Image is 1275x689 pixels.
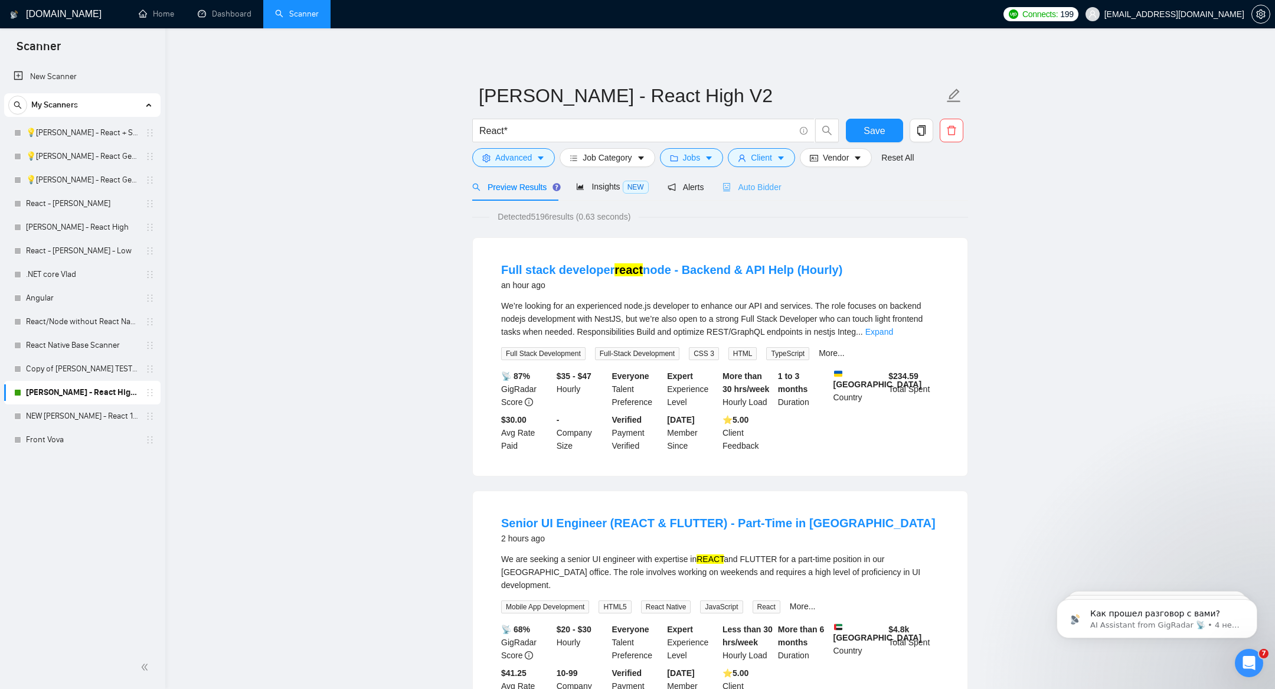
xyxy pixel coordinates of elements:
b: Verified [612,668,642,678]
a: dashboardDashboard [198,9,251,19]
div: Avg Rate Paid [499,413,554,452]
span: ... [856,327,863,337]
a: 💡[PERSON_NAME] - React General B Fun [26,168,138,192]
b: 10-99 [557,668,578,678]
b: More than 6 months [778,625,825,647]
span: NEW [623,181,649,194]
a: Reset All [881,151,914,164]
b: - [557,415,560,424]
iframe: Intercom live chat [1235,649,1263,677]
div: Experience Level [665,623,720,662]
span: search [816,125,838,136]
span: caret-down [637,154,645,162]
button: idcardVendorcaret-down [800,148,872,167]
span: We’re looking for an experienced node.js developer to enhance our API and services. The role focu... [501,301,923,337]
span: Client [751,151,772,164]
a: setting [1251,9,1270,19]
span: info-circle [525,651,533,659]
a: Copy of [PERSON_NAME] TEST - FS - React High [26,357,138,381]
span: holder [145,364,155,374]
iframe: Intercom notifications сообщение [1039,574,1275,657]
b: [GEOGRAPHIC_DATA] [833,370,922,389]
b: [GEOGRAPHIC_DATA] [833,623,922,642]
div: Talent Preference [610,370,665,409]
span: Scanner [7,38,70,63]
div: Client Feedback [720,413,776,452]
span: Insights [576,182,648,191]
span: folder [670,154,678,162]
div: Hourly Load [720,370,776,409]
span: React Native [641,600,691,613]
span: holder [145,388,155,397]
b: $ 4.8k [888,625,909,634]
span: My Scanners [31,93,78,117]
span: holder [145,199,155,208]
button: Save [846,119,903,142]
a: More... [790,602,816,611]
span: area-chart [576,182,584,191]
div: GigRadar Score [499,623,554,662]
b: ⭐️ 5.00 [722,668,748,678]
span: user [1088,10,1097,18]
mark: react [614,263,643,276]
b: [DATE] [667,668,694,678]
mark: REACT [697,554,724,564]
a: Expand [865,327,893,337]
span: Advanced [495,151,532,164]
b: $30.00 [501,415,527,424]
span: info-circle [525,398,533,406]
a: Full stack developerreactnode - Backend & API Help (Hourly) [501,263,842,276]
div: an hour ago [501,278,842,292]
div: GigRadar Score [499,370,554,409]
a: Angular [26,286,138,310]
div: Tooltip anchor [551,182,562,192]
span: JavaScript [700,600,743,613]
span: setting [482,154,491,162]
div: Member Since [665,413,720,452]
b: Everyone [612,371,649,381]
li: New Scanner [4,65,161,89]
div: Country [831,623,887,662]
span: search [472,183,480,191]
span: holder [145,152,155,161]
div: Total Spent [886,370,941,409]
span: caret-down [537,154,545,162]
span: edit [946,88,962,103]
a: Senior UI Engineer (REACT & FLUTTER) - Part-Time in [GEOGRAPHIC_DATA] [501,517,936,530]
a: New Scanner [14,65,151,89]
button: delete [940,119,963,142]
span: 7 [1259,649,1269,658]
b: $35 - $47 [557,371,591,381]
b: Expert [667,371,693,381]
b: 1 to 3 months [778,371,808,394]
span: caret-down [705,154,713,162]
span: CSS 3 [689,347,719,360]
span: robot [722,183,731,191]
div: 2 hours ago [501,531,936,546]
a: React - [PERSON_NAME] - Low [26,239,138,263]
span: holder [145,270,155,279]
span: Job Category [583,151,632,164]
b: Expert [667,625,693,634]
b: $ 234.59 [888,371,918,381]
button: userClientcaret-down [728,148,795,167]
span: info-circle [800,127,807,135]
div: Duration [776,370,831,409]
button: settingAdvancedcaret-down [472,148,555,167]
div: Hourly [554,623,610,662]
span: HTML5 [599,600,631,613]
div: Duration [776,623,831,662]
span: Mobile App Development [501,600,589,613]
span: 199 [1060,8,1073,21]
a: homeHome [139,9,174,19]
img: 🇦🇪 [834,623,842,631]
div: We are seeking a senior UI engineer with expertise in and FLUTTER for a part-time position in our... [501,553,939,592]
span: double-left [140,661,152,673]
span: HTML [728,347,757,360]
span: idcard [810,154,818,162]
b: $41.25 [501,668,527,678]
